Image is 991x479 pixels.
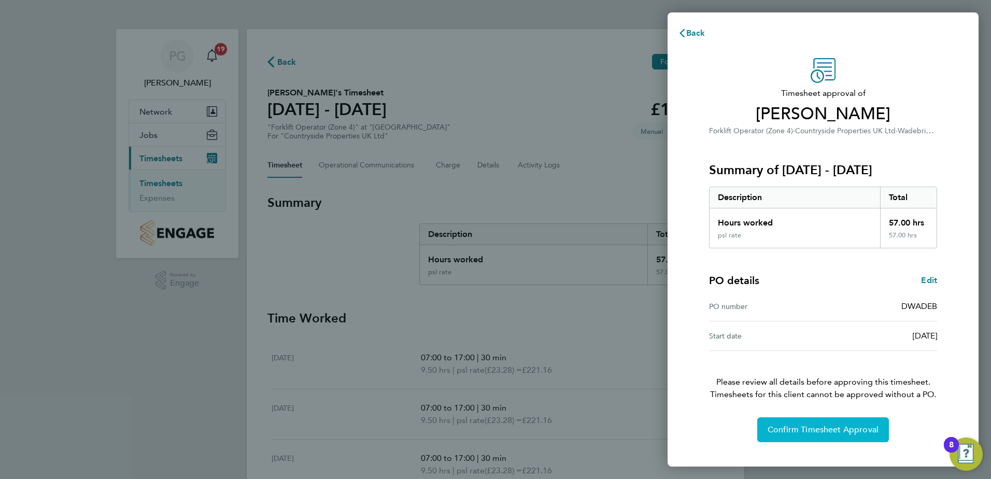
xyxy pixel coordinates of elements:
span: DWADEB [901,301,937,311]
div: 8 [949,445,954,458]
p: Please review all details before approving this timesheet. [697,351,950,401]
div: PO number [709,300,823,313]
span: Back [686,28,705,38]
button: Back [668,23,716,44]
div: 57.00 hrs [880,231,937,248]
h3: Summary of [DATE] - [DATE] [709,162,937,178]
button: Open Resource Center, 8 new notifications [950,438,983,471]
div: Start date [709,330,823,342]
span: Forklift Operator (Zone 4) [709,126,793,135]
h4: PO details [709,273,759,288]
div: Hours worked [710,208,880,231]
span: Timesheet approval of [709,87,937,100]
div: Total [880,187,937,208]
button: Confirm Timesheet Approval [757,417,889,442]
span: [PERSON_NAME] [709,104,937,124]
span: Confirm Timesheet Approval [768,425,879,435]
span: · [793,126,795,135]
span: Countryside Properties UK Ltd [795,126,896,135]
div: psl rate [718,231,741,239]
div: [DATE] [823,330,937,342]
span: Timesheets for this client cannot be approved without a PO. [697,388,950,401]
a: Edit [921,274,937,287]
span: · [896,126,898,135]
div: 57.00 hrs [880,208,937,231]
span: Wadebridge 2 [898,125,945,135]
div: Summary of 15 - 21 Sep 2025 [709,187,937,248]
span: Edit [921,275,937,285]
div: Description [710,187,880,208]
